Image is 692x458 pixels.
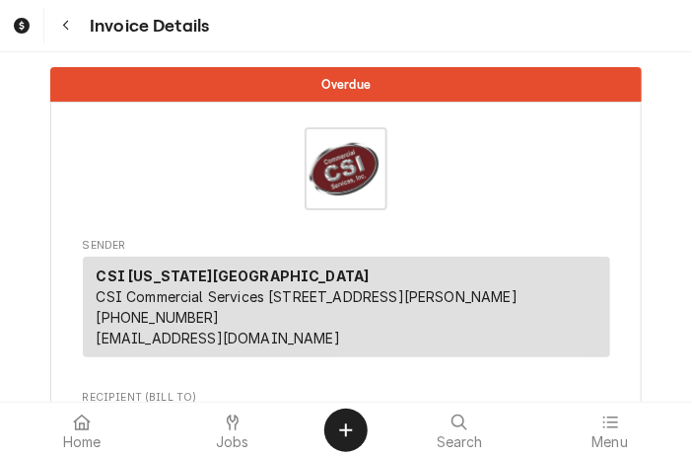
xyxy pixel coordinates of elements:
[97,288,518,305] span: CSI Commercial Services [STREET_ADDRESS][PERSON_NAME]
[84,13,209,39] span: Invoice Details
[216,434,249,450] span: Jobs
[97,309,220,326] a: [PHONE_NUMBER]
[159,407,308,454] a: Jobs
[8,407,157,454] a: Home
[83,257,610,365] div: Sender
[4,8,39,43] a: Go to Invoices
[48,8,84,43] button: Navigate back
[83,238,610,366] div: Invoice Sender
[83,257,610,357] div: Sender
[83,238,610,254] span: Sender
[63,434,102,450] span: Home
[437,434,483,450] span: Search
[97,330,340,346] a: [EMAIL_ADDRESS][DOMAIN_NAME]
[305,127,387,210] img: Logo
[385,407,534,454] a: Search
[536,407,685,454] a: Menu
[50,67,642,102] div: Status
[591,434,628,450] span: Menu
[83,390,610,406] span: Recipient (Bill To)
[324,409,368,452] button: Create Object
[321,78,371,91] span: Overdue
[97,267,370,284] strong: CSI [US_STATE][GEOGRAPHIC_DATA]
